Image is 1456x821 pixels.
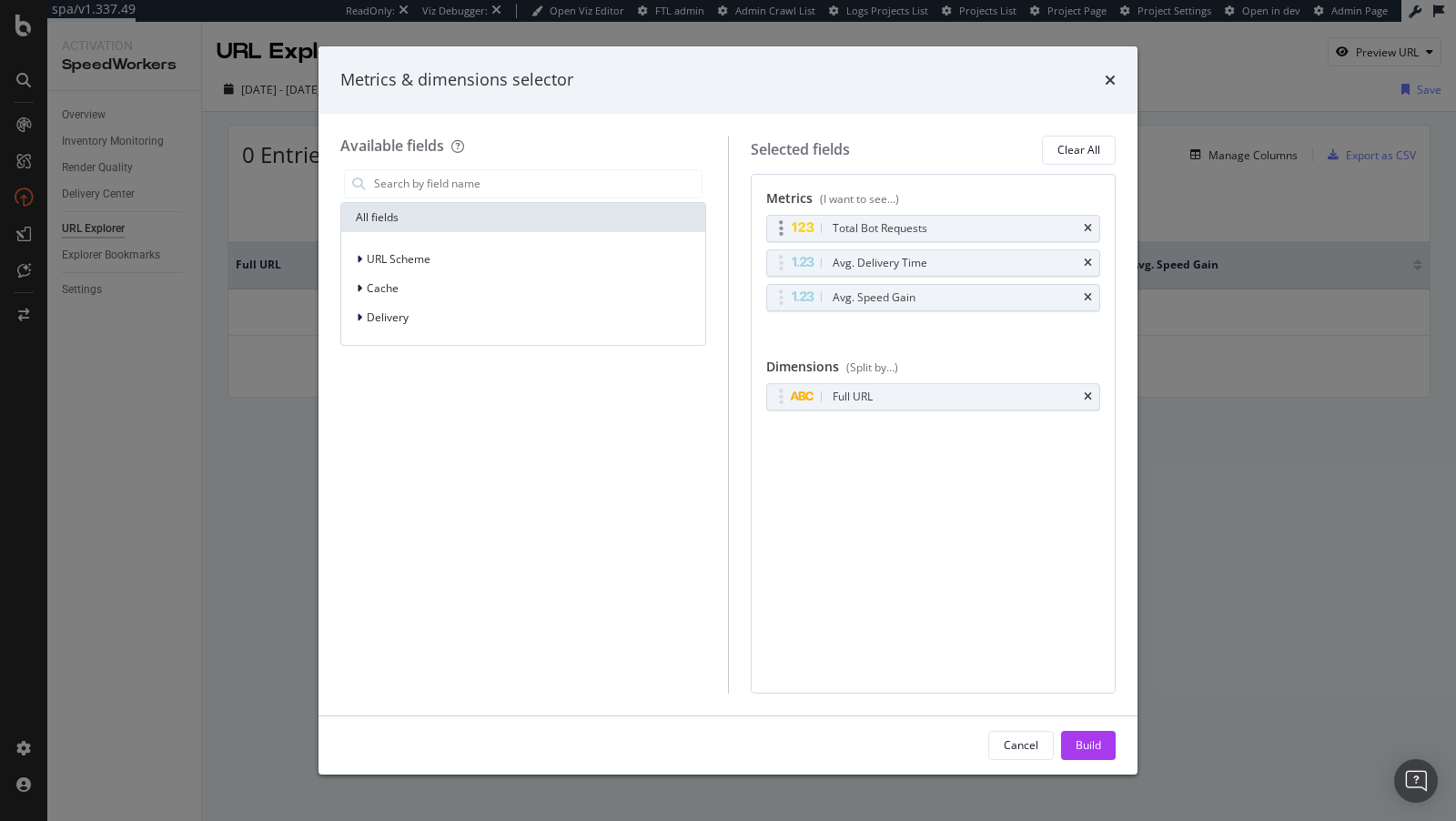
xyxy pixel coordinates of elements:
[766,383,1101,410] div: Full URLtimes
[340,68,573,92] div: Metrics & dimensions selector
[766,215,1101,242] div: Total Bot Requeststimes
[1394,759,1438,803] div: Open Intercom Messenger
[833,219,927,238] div: Total Bot Requests
[1076,737,1101,753] div: Build
[1084,292,1092,303] div: times
[766,284,1101,311] div: Avg. Speed Gaintimes
[367,280,399,296] span: Cache
[1057,142,1100,157] div: Clear All
[1042,136,1116,165] button: Clear All
[1105,68,1116,92] div: times
[766,189,1101,215] div: Metrics
[833,388,873,406] div: Full URL
[367,309,409,325] span: Delivery
[766,358,1101,383] div: Dimensions
[820,191,899,207] div: (I want to see...)
[372,170,702,198] input: Search by field name
[340,136,444,156] div: Available fields
[751,139,850,160] div: Selected fields
[1084,391,1092,402] div: times
[318,46,1137,775] div: modal
[988,731,1054,760] button: Cancel
[341,203,705,232] div: All fields
[766,249,1101,277] div: Avg. Delivery Timetimes
[1084,258,1092,269] div: times
[1061,731,1116,760] button: Build
[833,289,915,307] div: Avg. Speed Gain
[1004,737,1038,753] div: Cancel
[833,254,927,272] div: Avg. Delivery Time
[367,251,430,267] span: URL Scheme
[846,360,898,375] div: (Split by...)
[1084,223,1092,234] div: times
